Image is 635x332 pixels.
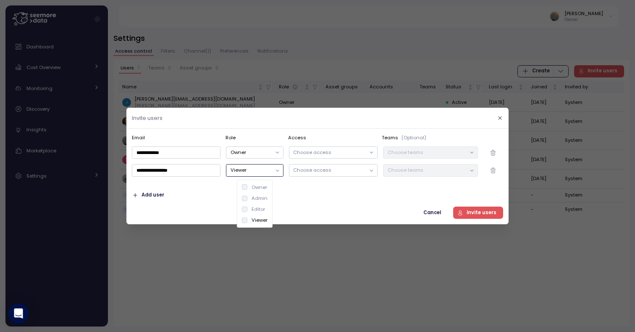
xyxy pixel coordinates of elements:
p: Choose access [293,149,365,155]
p: (Optional) [401,134,426,141]
p: Choose teams [388,167,466,173]
p: Access [288,134,378,141]
div: Viewer [252,217,268,223]
p: Choose teams [388,149,466,155]
div: Owner [252,184,267,191]
p: Email [132,134,222,141]
button: Add user [132,189,165,201]
h2: Invite users [132,115,163,121]
span: Invite users [467,207,496,218]
button: Owner [226,146,283,159]
span: Add user [142,189,164,201]
div: Editor [252,206,265,212]
div: Admin [252,195,268,202]
div: Teams [382,134,503,141]
button: Invite users [453,207,504,219]
button: Viewer [226,164,283,176]
button: Cancel [417,207,447,219]
p: Role [226,134,285,141]
div: Open Intercom Messenger [8,303,29,324]
p: Choose access [293,167,365,173]
span: Cancel [423,207,441,218]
